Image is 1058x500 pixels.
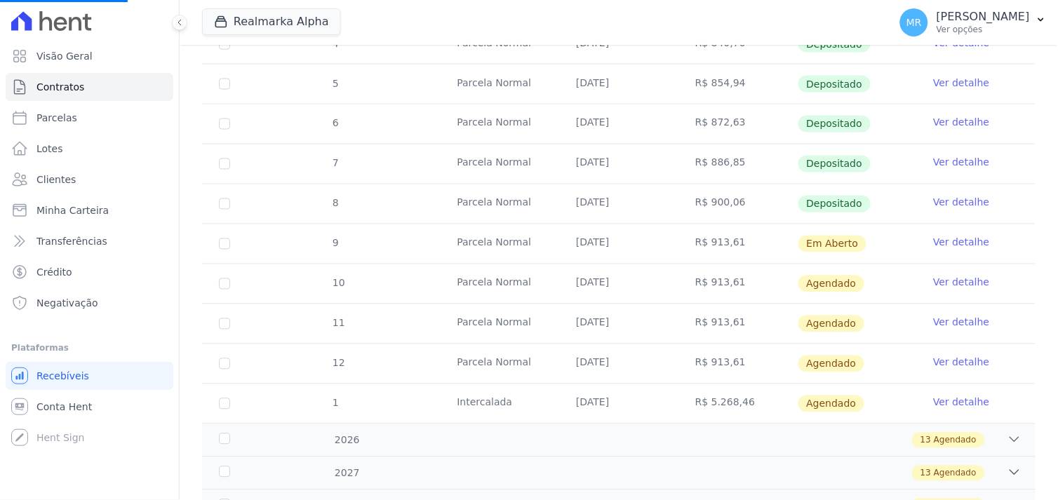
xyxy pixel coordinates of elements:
input: Só é possível selecionar pagamentos em aberto [219,198,230,210]
span: 8 [331,198,339,209]
input: default [219,398,230,410]
a: Ver detalhe [933,356,989,370]
td: [DATE] [559,264,678,304]
td: [DATE] [559,344,678,384]
td: R$ 872,63 [678,104,798,144]
input: default [219,278,230,290]
td: Parcela Normal [440,184,559,224]
td: [DATE] [559,384,678,424]
input: default [219,318,230,330]
a: Parcelas [6,104,173,132]
span: 12 [331,358,345,369]
input: Só é possível selecionar pagamentos em aberto [219,79,230,90]
a: Transferências [6,227,173,255]
td: R$ 886,85 [678,144,798,184]
span: 13 [920,434,931,447]
td: [DATE] [559,184,678,224]
span: 5 [331,78,339,89]
span: 6 [331,118,339,129]
span: 1 [331,398,339,409]
td: Parcela Normal [440,304,559,344]
td: [DATE] [559,304,678,344]
td: R$ 913,61 [678,264,798,304]
span: Clientes [36,173,76,187]
span: MR [906,18,922,27]
a: Contratos [6,73,173,101]
span: Negativação [36,296,98,310]
span: Recebíveis [36,369,89,383]
td: [DATE] [559,224,678,264]
span: Conta Hent [36,400,92,414]
td: Parcela Normal [440,264,559,304]
td: R$ 5.268,46 [678,384,798,424]
span: Transferências [36,234,107,248]
td: Parcela Normal [440,104,559,144]
span: 13 [920,467,931,480]
a: Conta Hent [6,393,173,421]
td: Parcela Normal [440,65,559,104]
a: Ver detalhe [933,116,989,130]
span: Visão Geral [36,49,93,63]
input: Só é possível selecionar pagamentos em aberto [219,158,230,170]
a: Lotes [6,135,173,163]
span: Depositado [798,116,871,133]
td: Parcela Normal [440,344,559,384]
span: Depositado [798,76,871,93]
a: Ver detalhe [933,156,989,170]
input: default [219,238,230,250]
div: Plataformas [11,339,168,356]
span: Depositado [798,196,871,212]
span: Agendado [798,276,865,292]
p: [PERSON_NAME] [937,10,1030,24]
span: Depositado [798,156,871,173]
td: Parcela Normal [440,144,559,184]
a: Ver detalhe [933,196,989,210]
span: Lotes [36,142,63,156]
span: 7 [331,158,339,169]
span: Agendado [934,434,977,447]
a: Crédito [6,258,173,286]
span: Parcelas [36,111,77,125]
span: 10 [331,278,345,289]
a: Minha Carteira [6,196,173,224]
span: Agendado [798,396,865,412]
a: Clientes [6,165,173,194]
a: Visão Geral [6,42,173,70]
td: Parcela Normal [440,224,559,264]
a: Ver detalhe [933,276,989,290]
td: [DATE] [559,144,678,184]
span: Crédito [36,265,72,279]
span: Agendado [798,316,865,332]
a: Recebíveis [6,362,173,390]
button: MR [PERSON_NAME] Ver opções [889,3,1058,42]
span: Agendado [798,356,865,372]
a: Ver detalhe [933,316,989,330]
td: [DATE] [559,65,678,104]
input: Só é possível selecionar pagamentos em aberto [219,119,230,130]
p: Ver opções [937,24,1030,35]
span: Contratos [36,80,84,94]
input: default [219,358,230,370]
span: Em Aberto [798,236,867,252]
td: R$ 913,61 [678,344,798,384]
a: Ver detalhe [933,396,989,410]
td: Intercalada [440,384,559,424]
span: Minha Carteira [36,203,109,217]
a: Ver detalhe [933,76,989,90]
td: R$ 854,94 [678,65,798,104]
a: Ver detalhe [933,236,989,250]
td: [DATE] [559,104,678,144]
span: 11 [331,318,345,329]
span: 9 [331,238,339,249]
span: Agendado [934,467,977,480]
td: R$ 913,61 [678,304,798,344]
td: R$ 900,06 [678,184,798,224]
td: R$ 913,61 [678,224,798,264]
a: Negativação [6,289,173,317]
button: Realmarka Alpha [202,8,341,35]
